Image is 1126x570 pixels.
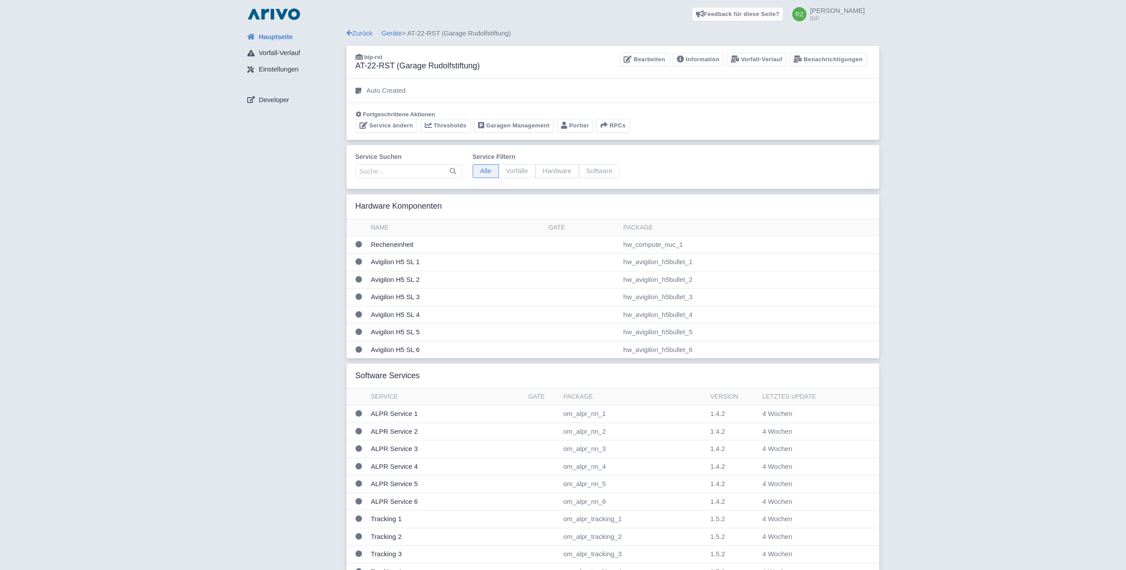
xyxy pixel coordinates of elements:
td: om_alpr_tracking_3 [560,546,707,563]
td: Recheneinheit [367,236,545,253]
th: Service [367,388,525,405]
span: 1.5.2 [710,515,725,522]
span: bip-rst [364,54,383,60]
th: Gate [525,388,560,405]
span: Hardware [535,164,579,178]
td: ALPR Service 4 [367,458,525,475]
td: om_alpr_nn_3 [560,440,707,458]
h3: Hardware Komponenten [356,202,442,211]
td: 4 Wochen [759,475,861,493]
td: om_alpr_tracking_1 [560,511,707,528]
span: Vorfälle [498,164,536,178]
h3: Software Services [356,371,420,381]
th: Name [367,219,545,236]
td: 4 Wochen [759,440,861,458]
label: Service suchen [356,152,462,162]
td: Avigilon H5 SL 5 [367,324,545,341]
td: hw_compute_nuc_1 [620,236,879,253]
td: Avigilon H5 SL 4 [367,306,545,324]
a: Hauptseite [240,28,347,45]
span: 1.4.2 [710,463,725,470]
td: Tracking 1 [367,511,525,528]
td: hw_avigilon_h5bullet_2 [620,271,879,289]
th: Package [620,219,879,236]
a: Feedback für diese Seite? [692,7,784,21]
a: Portier [557,119,593,133]
span: 1.4.2 [710,410,725,417]
span: 1.5.2 [710,533,725,540]
td: Avigilon H5 SL 3 [367,289,545,306]
th: Version [707,388,759,405]
td: hw_avigilon_h5bullet_6 [620,341,879,358]
td: hw_avigilon_h5bullet_1 [620,253,879,271]
a: Thresholds [421,119,470,133]
button: RPCs [597,119,630,133]
td: ALPR Service 5 [367,475,525,493]
p: Auto Created [367,86,406,96]
img: logo [245,7,302,21]
span: 1.4.2 [710,445,725,452]
td: 4 Wochen [759,528,861,546]
input: Suche… [356,164,462,178]
span: Developer [259,95,289,105]
td: ALPR Service 2 [367,423,525,440]
td: Tracking 2 [367,528,525,546]
span: [PERSON_NAME] [810,7,865,14]
span: 1.4.2 [710,498,725,505]
td: Avigilon H5 SL 1 [367,253,545,271]
td: om_alpr_nn_6 [560,493,707,511]
span: 1.4.2 [710,480,725,487]
a: Vorfall-Verlauf [240,45,347,62]
th: Letztes Update [759,388,861,405]
span: Hauptseite [259,32,293,42]
span: Alle [473,164,499,178]
td: om_alpr_nn_4 [560,458,707,475]
a: Benachrichtigungen [790,53,866,67]
span: 1.5.2 [710,550,725,558]
span: Software [579,164,620,178]
h3: AT-22-RST (Garage Rudolfstiftung) [356,61,480,71]
td: om_alpr_tracking_2 [560,528,707,546]
td: Avigilon H5 SL 6 [367,341,545,358]
td: Tracking 3 [367,546,525,563]
td: 4 Wochen [759,405,861,423]
td: hw_avigilon_h5bullet_3 [620,289,879,306]
td: Avigilon H5 SL 2 [367,271,545,289]
a: Information [673,53,723,67]
a: Service ändern [356,119,417,133]
td: 4 Wochen [759,546,861,563]
td: ALPR Service 3 [367,440,525,458]
td: om_alpr_nn_2 [560,423,707,440]
a: Vorfall-Verlauf [727,53,786,67]
td: ALPR Service 1 [367,405,525,423]
span: Vorfall-Verlauf [259,48,300,58]
a: Geräte [382,29,402,37]
td: 4 Wochen [759,511,861,528]
td: om_alpr_nn_1 [560,405,707,423]
small: BIP [810,16,865,21]
span: Einstellungen [259,64,299,75]
td: 4 Wochen [759,493,861,511]
a: Garagen Management [474,119,553,133]
td: 4 Wochen [759,458,861,475]
span: 1.4.2 [710,427,725,435]
span: Fortgeschrittene Aktionen [363,111,435,118]
a: Developer [240,91,347,108]
td: 4 Wochen [759,423,861,440]
label: Service filtern [473,152,620,162]
td: hw_avigilon_h5bullet_4 [620,306,879,324]
td: om_alpr_nn_5 [560,475,707,493]
td: hw_avigilon_h5bullet_5 [620,324,879,341]
th: Gate [545,219,620,236]
th: Package [560,388,707,405]
a: Bearbeiten [620,53,669,67]
div: > AT-22-RST (Garage Rudolfstiftung) [347,28,879,39]
a: Zurück [347,29,373,37]
a: Einstellungen [240,61,347,78]
a: [PERSON_NAME] BIP [787,7,865,21]
td: ALPR Service 6 [367,493,525,511]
